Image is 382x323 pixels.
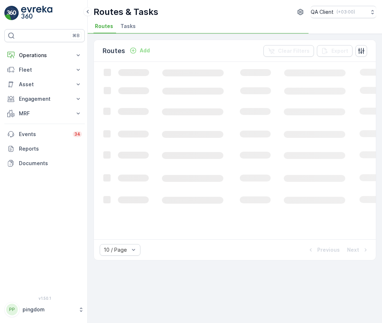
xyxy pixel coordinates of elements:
[306,246,341,254] button: Previous
[19,131,68,138] p: Events
[21,6,52,20] img: logo_light-DOdMpM7g.png
[140,47,150,54] p: Add
[19,145,82,152] p: Reports
[19,52,70,59] p: Operations
[263,45,314,57] button: Clear Filters
[19,81,70,88] p: Asset
[103,46,125,56] p: Routes
[74,131,80,137] p: 34
[4,6,19,20] img: logo
[4,48,85,63] button: Operations
[4,92,85,106] button: Engagement
[4,156,85,171] a: Documents
[331,47,348,55] p: Export
[93,6,158,18] p: Routes & Tasks
[19,110,70,117] p: MRF
[19,95,70,103] p: Engagement
[278,47,310,55] p: Clear Filters
[317,246,340,254] p: Previous
[311,6,376,18] button: QA Client(+03:00)
[311,8,334,16] p: QA Client
[4,63,85,77] button: Fleet
[347,246,359,254] p: Next
[4,106,85,121] button: MRF
[120,23,136,30] span: Tasks
[19,66,70,73] p: Fleet
[346,246,370,254] button: Next
[4,296,85,300] span: v 1.50.1
[4,77,85,92] button: Asset
[6,304,18,315] div: PP
[72,33,80,39] p: ⌘B
[23,306,75,313] p: pingdom
[4,127,85,141] a: Events34
[317,45,353,57] button: Export
[337,9,355,15] p: ( +03:00 )
[95,23,113,30] span: Routes
[4,302,85,317] button: PPpingdom
[4,141,85,156] a: Reports
[19,160,82,167] p: Documents
[127,46,153,55] button: Add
